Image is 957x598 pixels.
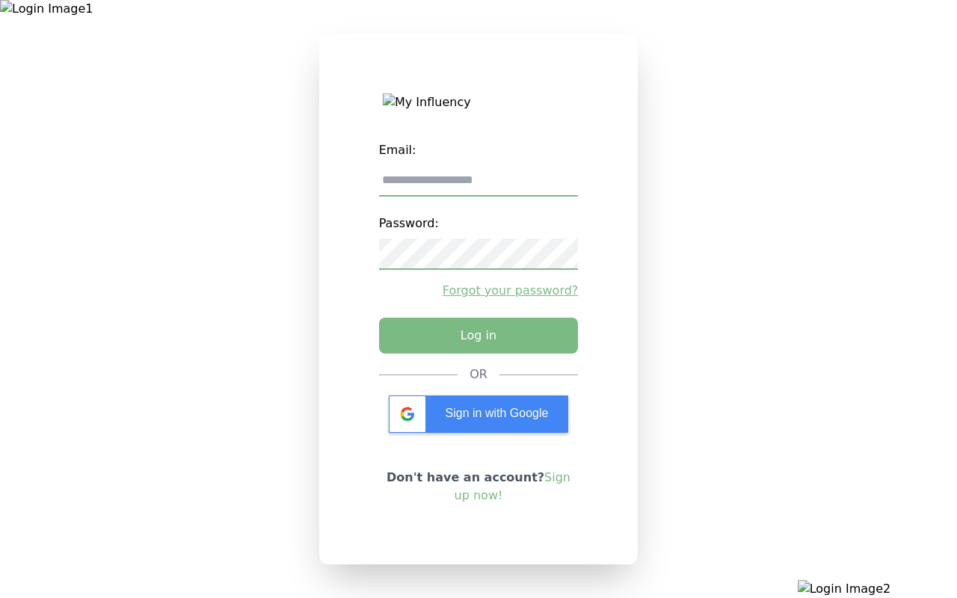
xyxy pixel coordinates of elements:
a: Forgot your password? [379,282,579,300]
div: Sign in with Google [389,395,568,433]
button: Log in [379,318,579,354]
img: My Influency [383,93,574,111]
div: OR [470,366,487,383]
label: Password: [379,209,579,238]
label: Email: [379,135,579,165]
img: Login Image2 [798,580,957,598]
p: Don't have an account? [379,469,579,505]
span: Sign in with Google [446,407,549,419]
